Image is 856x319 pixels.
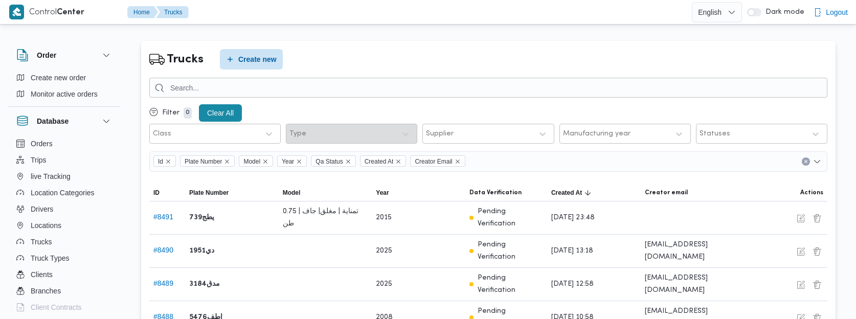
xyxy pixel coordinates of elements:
b: Center [57,9,84,16]
span: Creator email [645,189,688,197]
button: Create new order [12,70,117,86]
b: دي1951 [189,245,214,257]
span: Year [376,189,389,197]
button: Trips [12,152,117,168]
button: Clients [12,266,117,283]
button: Remove Model from selection in this group [262,158,268,165]
button: live Tracking [12,168,117,185]
button: Plate Number [185,185,279,201]
h3: Order [37,49,56,61]
button: Open list of options [813,157,821,166]
span: [DATE] 23:48 [551,212,595,224]
span: 2025 [376,245,392,257]
b: مدق3184 [189,278,220,290]
span: [EMAIL_ADDRESS][DOMAIN_NAME] [645,239,730,263]
button: Trucks [156,6,189,18]
button: Trucks [12,234,117,250]
div: Supplier [426,130,454,138]
span: Actions [800,189,823,197]
span: [EMAIL_ADDRESS][DOMAIN_NAME] [645,272,730,297]
span: Clients [31,268,53,281]
button: Orders [12,135,117,152]
span: Trucks [31,236,52,248]
span: Created At; Sorted in descending order [551,189,582,197]
span: Year [277,155,307,167]
span: Model [239,155,273,167]
span: Year [282,156,294,167]
span: [DATE] 13:18 [551,245,593,257]
button: Remove Year from selection in this group [296,158,302,165]
span: Drivers [31,203,53,215]
span: Locations [31,219,61,232]
span: Logout [826,6,848,18]
button: Logout [809,2,852,22]
h2: Trucks [167,51,204,69]
button: Drivers [12,201,117,217]
button: Remove Created At from selection in this group [395,158,401,165]
span: Created At [365,156,394,167]
b: يطج739 [189,212,214,224]
span: Create new [238,53,277,65]
span: Branches [31,285,61,297]
button: Remove Creator Email from selection in this group [455,158,461,165]
button: #8491 [153,213,173,221]
span: Monitor active orders [31,88,98,100]
span: Plate Number [185,156,222,167]
span: Data Verification [469,189,522,197]
span: تمناية | مغلق| جاف | 0.75 طن [283,206,368,230]
button: Truck Types [12,250,117,266]
button: #8489 [153,279,173,287]
button: Locations [12,217,117,234]
span: Location Categories [31,187,95,199]
span: Qa Status [316,156,343,167]
span: Orders [31,138,53,150]
button: Client Contracts [12,299,117,315]
div: Class [153,130,171,138]
span: Plate Number [180,155,235,167]
span: Created At [360,155,407,167]
button: ID [149,185,185,201]
button: Order [16,49,112,61]
p: Pending Verification [478,206,543,230]
span: Create new order [31,72,86,84]
span: live Tracking [31,170,71,183]
span: [DATE] 12:58 [551,278,594,290]
button: Year [372,185,465,201]
span: ID [153,189,160,197]
button: Monitor active orders [12,86,117,102]
button: Model [279,185,372,201]
span: Id [158,156,163,167]
button: Database [16,115,112,127]
button: Clear All [199,104,242,122]
div: Order [8,70,121,106]
span: 2015 [376,212,392,224]
button: Clear input [802,157,810,166]
button: Remove Qa Status from selection in this group [345,158,351,165]
svg: Sorted in descending order [584,189,592,197]
p: Pending Verification [478,272,543,297]
button: Remove Id from selection in this group [165,158,171,165]
span: Model [283,189,301,197]
span: Dark mode [761,8,804,16]
span: Creator Email [410,155,465,167]
input: Search... [149,78,827,98]
span: Model [243,156,260,167]
span: Plate Number [189,189,229,197]
span: 2025 [376,278,392,290]
button: Created AtSorted in descending order [547,185,641,201]
button: Remove Plate Number from selection in this group [224,158,230,165]
span: Creator Email [415,156,452,167]
p: Filter [162,109,179,117]
button: Branches [12,283,117,299]
h3: Database [37,115,69,127]
span: Client Contracts [31,301,82,313]
p: 0 [184,107,192,119]
div: Manufacturing year [563,130,630,138]
span: Id [153,155,176,167]
div: Statuses [700,130,730,138]
button: #8490 [153,246,173,254]
button: Create new [220,49,283,70]
button: Home [127,6,158,18]
span: Qa Status [311,155,355,167]
span: Trips [31,154,47,166]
